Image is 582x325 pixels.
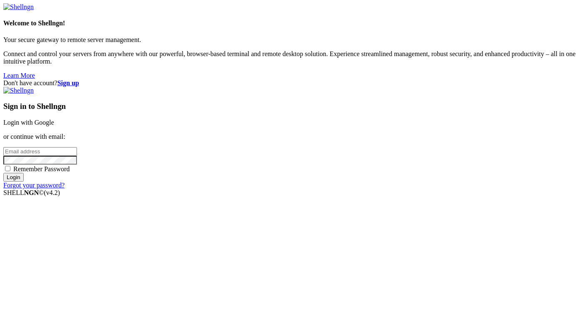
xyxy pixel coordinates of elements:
[3,119,54,126] a: Login with Google
[3,79,579,87] div: Don't have account?
[5,166,10,171] input: Remember Password
[3,72,35,79] a: Learn More
[44,189,60,196] span: 4.2.0
[3,147,77,156] input: Email address
[3,182,64,189] a: Forgot your password?
[24,189,39,196] b: NGN
[3,3,34,11] img: Shellngn
[3,87,34,94] img: Shellngn
[3,20,579,27] h4: Welcome to Shellngn!
[3,189,60,196] span: SHELL ©
[57,79,79,86] a: Sign up
[3,102,579,111] h3: Sign in to Shellngn
[3,173,24,182] input: Login
[13,165,70,172] span: Remember Password
[3,50,579,65] p: Connect and control your servers from anywhere with our powerful, browser-based terminal and remo...
[3,133,579,140] p: or continue with email:
[3,36,579,44] p: Your secure gateway to remote server management.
